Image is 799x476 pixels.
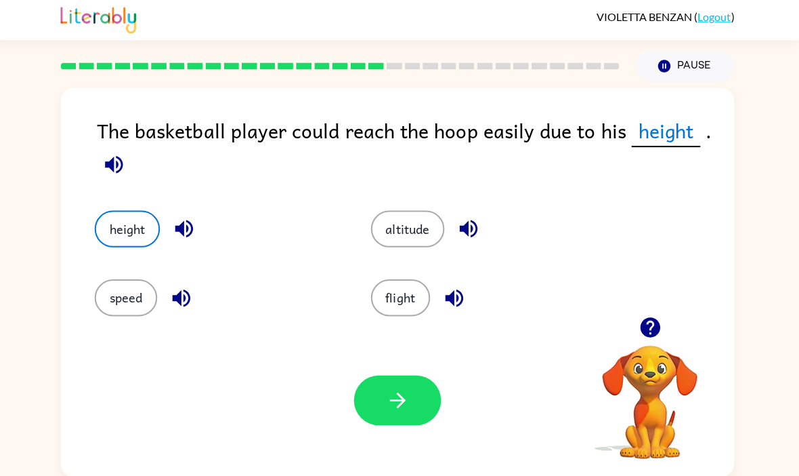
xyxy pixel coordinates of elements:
[373,280,432,317] button: flight
[98,212,163,248] button: height
[698,12,731,25] a: Logout
[373,212,446,248] button: altitude
[64,5,139,35] img: Literably
[98,280,160,317] button: speed
[636,52,735,83] button: Pause
[597,12,695,25] span: VIOLETTA BENZAN
[632,117,701,148] span: height
[597,12,735,25] div: ( )
[583,325,718,460] video: Your browser must support playing .mp4 files to use Literably. Please try using another browser.
[100,117,735,184] div: The basketball player could reach the hoop easily due to his .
